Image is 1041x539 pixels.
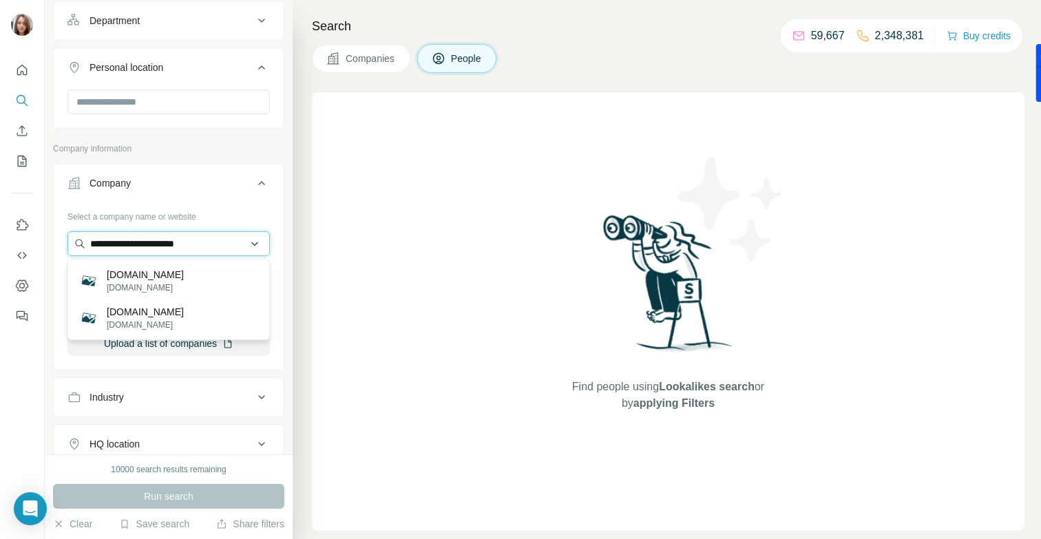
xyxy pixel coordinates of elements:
p: Company information [53,142,284,155]
span: Find people using or by [558,379,778,412]
div: Select a company name or website [67,205,270,223]
button: Department [54,4,284,37]
button: My lists [11,149,33,173]
div: Open Intercom Messenger [14,492,47,525]
button: Share filters [216,517,284,531]
span: Companies [346,52,396,65]
button: Quick start [11,58,33,83]
img: changshengshu.com [79,271,98,290]
span: Lookalikes search [659,381,755,392]
img: szshengshu.com [79,308,98,328]
button: Buy credits [947,26,1011,45]
p: 59,667 [811,28,845,44]
button: Feedback [11,304,33,328]
button: Upload a list of companies [67,331,270,356]
div: Department [90,14,140,28]
h4: Search [312,17,1024,36]
button: Save search [119,517,189,531]
button: Company [54,167,284,205]
span: People [451,52,483,65]
button: Clear [53,517,92,531]
p: [DOMAIN_NAME] [107,319,184,331]
div: Company [90,176,131,190]
div: 10000 search results remaining [111,463,226,476]
p: [DOMAIN_NAME] [107,305,184,319]
img: Avatar [11,14,33,36]
button: HQ location [54,427,284,461]
div: Industry [90,390,124,404]
span: applying Filters [633,397,715,409]
button: Use Surfe API [11,243,33,268]
img: Surfe Illustration - Stars [669,147,792,271]
p: 2,348,381 [875,28,924,44]
button: Personal location [54,51,284,89]
p: [DOMAIN_NAME] [107,268,184,282]
img: Surfe Illustration - Woman searching with binoculars [597,211,740,365]
div: Personal location [90,61,163,74]
button: Dashboard [11,273,33,298]
div: HQ location [90,437,140,451]
button: Enrich CSV [11,118,33,143]
button: Use Surfe on LinkedIn [11,213,33,237]
button: Search [11,88,33,113]
button: Industry [54,381,284,414]
p: [DOMAIN_NAME] [107,282,184,294]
